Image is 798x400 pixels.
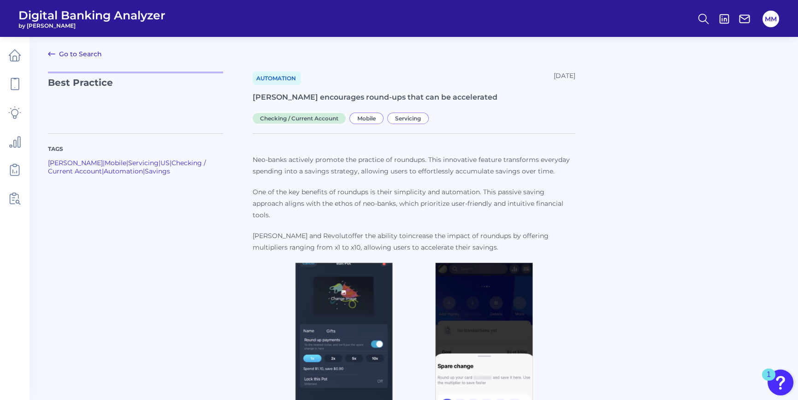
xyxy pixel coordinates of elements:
[253,92,575,103] h1: [PERSON_NAME] encourages round-ups that can be accelerated
[48,72,223,122] p: Best Practice
[253,113,349,122] a: Checking / Current Account
[143,167,145,175] span: |
[253,230,575,253] p: [PERSON_NAME] and Revolut
[103,159,105,167] span: |
[767,375,771,387] div: 1
[48,159,206,175] a: Checking / Current Account
[170,159,171,167] span: |
[48,145,223,153] p: Tags
[145,167,170,175] a: Savings
[387,113,432,122] a: Servicing
[763,11,779,27] button: MM
[48,159,103,167] a: [PERSON_NAME]
[18,22,166,29] span: by [PERSON_NAME]
[102,167,104,175] span: |
[253,113,346,124] span: Checking / Current Account
[768,370,793,395] button: Open Resource Center, 1 new notification
[253,188,563,219] span: One of the key benefits of roundups is their simplicity and automation. This passive saving appro...
[349,113,384,124] span: Mobile
[349,113,387,122] a: Mobile
[554,72,575,85] div: [DATE]
[387,113,429,124] span: Servicing
[253,72,301,85] a: Automation
[48,48,102,60] a: Go to Search
[18,8,166,22] span: Digital Banking Analyzer
[160,159,170,167] a: US
[128,159,159,167] a: Servicing
[159,159,160,167] span: |
[126,159,128,167] span: |
[105,159,126,167] a: Mobile
[104,167,143,175] a: Automation
[253,155,570,175] span: Neo-banks actively promote the practice of roundups. This innovative feature transforms everyday ...
[253,232,549,251] span: offer the ability to increase the impact of roundups by offering multipliers ranging from x1 to x...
